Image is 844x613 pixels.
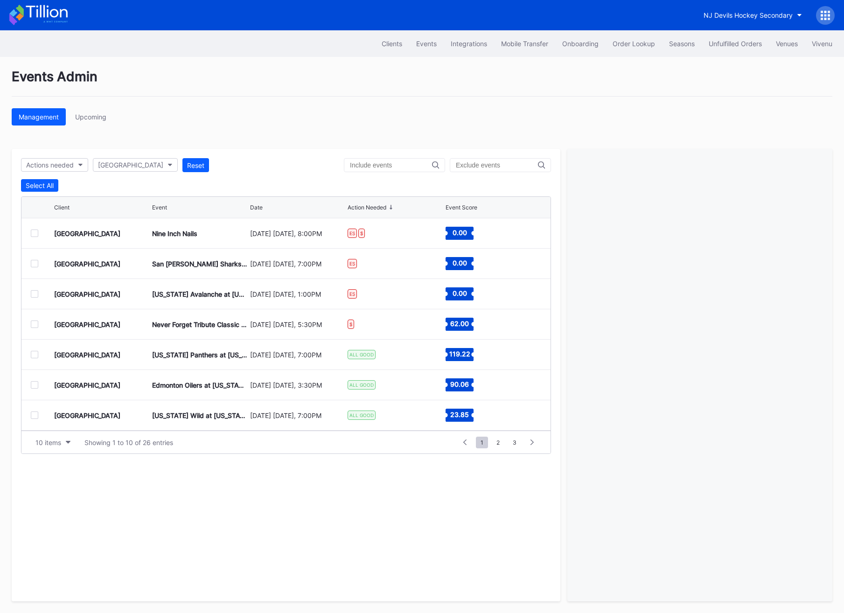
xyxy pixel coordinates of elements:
div: [GEOGRAPHIC_DATA] [54,320,120,328]
div: Upcoming [75,113,106,121]
div: [GEOGRAPHIC_DATA] [54,230,120,237]
div: Showing 1 to 10 of 26 entries [84,439,173,446]
button: Integrations [444,35,494,52]
button: Management [12,108,66,125]
div: [DATE] [DATE], 3:30PM [250,381,346,389]
text: 0.00 [453,289,467,297]
div: Client [54,204,70,211]
div: San [PERSON_NAME] Sharks at [US_STATE] Devils [152,260,248,268]
div: ES [348,229,357,238]
div: [DATE] [DATE], 7:00PM [250,351,346,359]
div: ES [348,259,357,268]
div: $ [358,229,365,238]
div: [DATE] [DATE], 1:00PM [250,290,346,298]
div: [GEOGRAPHIC_DATA] [54,411,120,419]
input: Exclude events [456,161,538,169]
div: Unfulfilled Orders [709,40,762,48]
text: 23.85 [450,411,469,418]
div: Select All [26,181,54,189]
div: Date [250,204,263,211]
div: Actions needed [26,161,74,169]
text: 0.00 [453,259,467,267]
div: Venues [776,40,798,48]
div: [US_STATE] Avalanche at [US_STATE] Devils [152,290,248,298]
button: Select All [21,179,58,192]
div: Never Forget Tribute Classic (Houston vs [US_STATE]) [152,320,248,328]
button: Venues [769,35,805,52]
div: ES [348,289,357,299]
button: Upcoming [68,108,113,125]
text: 0.00 [453,229,467,237]
div: Events Admin [12,69,832,97]
div: Seasons [669,40,695,48]
button: Reset [182,158,209,172]
div: [DATE] [DATE], 5:30PM [250,320,346,328]
div: Integrations [451,40,487,48]
div: [US_STATE] Wild at [US_STATE] Devils [152,411,248,419]
button: NJ Devils Hockey Secondary [697,7,809,24]
span: 1 [476,437,488,448]
div: [DATE] [DATE], 7:00PM [250,260,346,268]
div: Events [416,40,437,48]
text: 119.22 [449,350,470,358]
div: Clients [382,40,402,48]
span: 2 [492,437,504,448]
button: Actions needed [21,158,88,172]
div: Nine Inch Nails [152,230,197,237]
div: ALL GOOD [348,411,376,420]
button: Seasons [662,35,702,52]
div: Order Lookup [613,40,655,48]
div: NJ Devils Hockey Secondary [704,11,793,19]
text: 90.06 [450,380,469,388]
div: [US_STATE] Panthers at [US_STATE] Devils [152,351,248,359]
div: [GEOGRAPHIC_DATA] [54,351,120,359]
text: 62.00 [450,320,469,327]
div: Event Score [446,204,477,211]
button: Onboarding [555,35,606,52]
div: Mobile Transfer [501,40,548,48]
div: Onboarding [562,40,599,48]
div: ALL GOOD [348,350,376,359]
div: 10 items [35,439,61,446]
div: Event [152,204,167,211]
button: 10 items [31,436,75,449]
div: [GEOGRAPHIC_DATA] [54,381,120,389]
button: Order Lookup [606,35,662,52]
button: Events [409,35,444,52]
div: Action Needed [348,204,386,211]
div: [GEOGRAPHIC_DATA] [98,161,163,169]
div: [GEOGRAPHIC_DATA] [54,260,120,268]
input: Include events [350,161,432,169]
button: Clients [375,35,409,52]
div: [DATE] [DATE], 8:00PM [250,230,346,237]
div: [DATE] [DATE], 7:00PM [250,411,346,419]
div: Vivenu [812,40,832,48]
div: [GEOGRAPHIC_DATA] [54,290,120,298]
div: Management [19,113,59,121]
div: Reset [187,161,204,169]
span: 3 [508,437,521,448]
button: Unfulfilled Orders [702,35,769,52]
button: Vivenu [805,35,839,52]
div: Edmonton Oilers at [US_STATE] Devils [152,381,248,389]
button: [GEOGRAPHIC_DATA] [93,158,178,172]
div: $ [348,320,354,329]
button: Mobile Transfer [494,35,555,52]
div: ALL GOOD [348,380,376,390]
